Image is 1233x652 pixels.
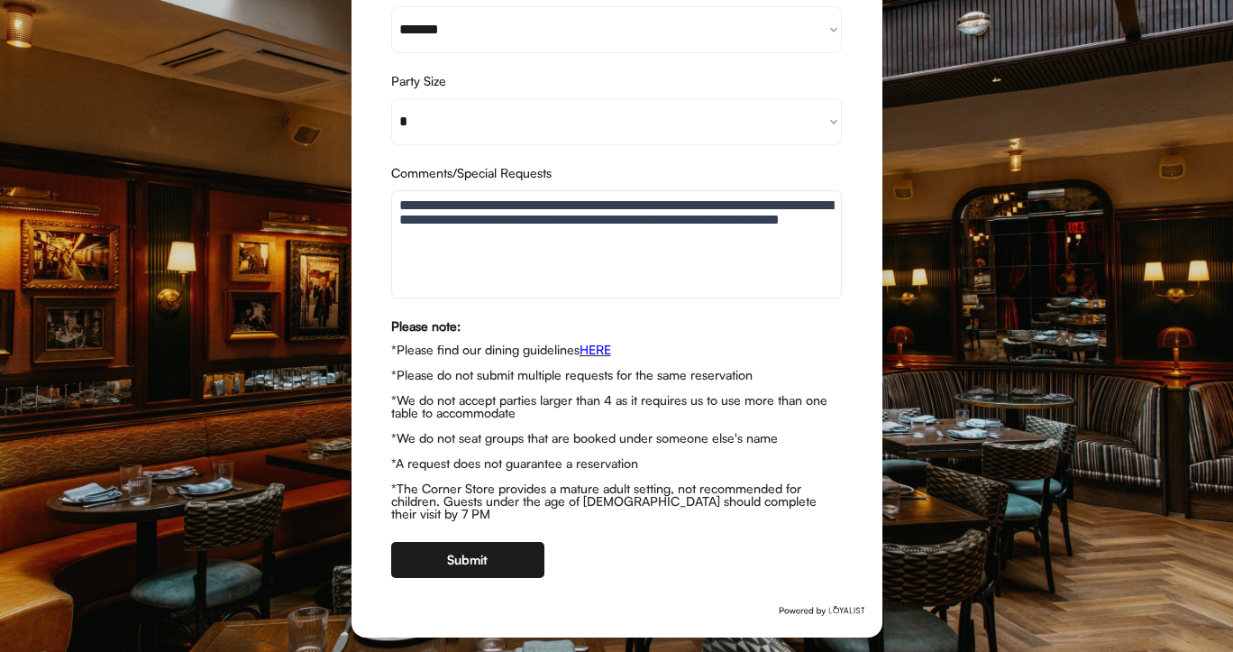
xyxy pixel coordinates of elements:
div: *Please find our dining guidelines *Please do not submit multiple requests for the same reservati... [391,344,842,520]
div: Submit [447,554,488,566]
div: Comments/Special Requests [391,167,842,179]
div: Party Size [391,75,842,87]
img: Group%2048096278.svg [779,601,864,620]
div: Please note: [391,320,842,333]
a: HERE [580,342,611,357]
